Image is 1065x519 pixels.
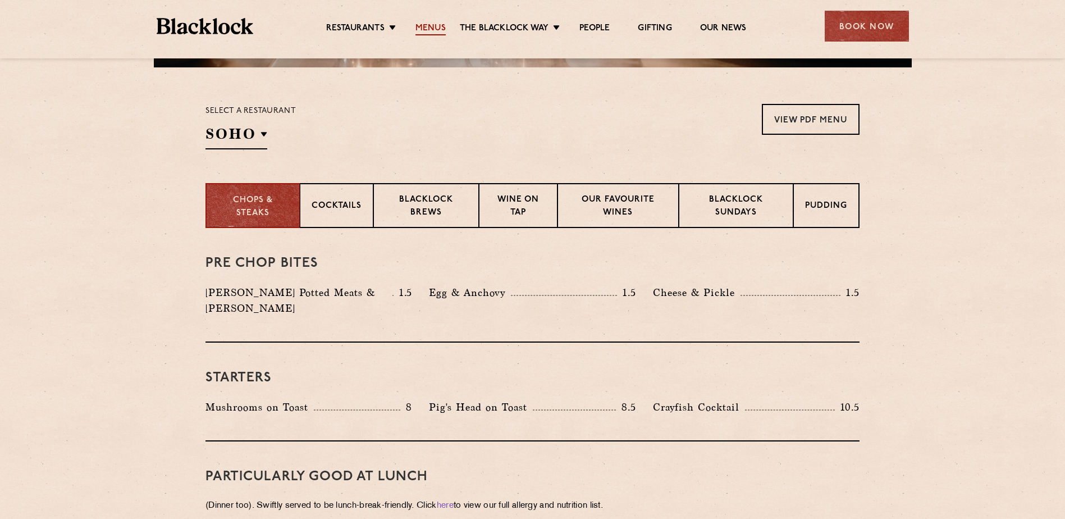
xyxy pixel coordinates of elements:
[638,23,671,35] a: Gifting
[385,194,467,220] p: Blacklock Brews
[205,498,860,514] p: (Dinner too). Swiftly served to be lunch-break-friendly. Click to view our full allergy and nutri...
[460,23,549,35] a: The Blacklock Way
[415,23,446,35] a: Menus
[326,23,385,35] a: Restaurants
[205,371,860,385] h3: Starters
[205,124,267,149] h2: SOHO
[312,200,362,214] p: Cocktails
[805,200,847,214] p: Pudding
[205,399,314,415] p: Mushrooms on Toast
[491,194,546,220] p: Wine on Tap
[579,23,610,35] a: People
[437,502,454,510] a: here
[429,399,533,415] p: Pig's Head on Toast
[569,194,666,220] p: Our favourite wines
[205,104,296,119] p: Select a restaurant
[691,194,781,220] p: Blacklock Sundays
[218,194,288,220] p: Chops & Steaks
[429,285,511,301] p: Egg & Anchovy
[616,400,636,415] p: 8.5
[700,23,747,35] a: Our News
[205,256,860,271] h3: Pre Chop Bites
[840,285,860,300] p: 1.5
[157,18,254,34] img: BL_Textured_Logo-footer-cropped.svg
[653,285,741,301] p: Cheese & Pickle
[400,400,412,415] p: 8
[394,285,413,300] p: 1.5
[617,285,636,300] p: 1.5
[205,285,392,316] p: [PERSON_NAME] Potted Meats & [PERSON_NAME]
[762,104,860,135] a: View PDF Menu
[653,399,745,415] p: Crayfish Cocktail
[205,470,860,484] h3: PARTICULARLY GOOD AT LUNCH
[825,11,909,42] div: Book Now
[835,400,860,415] p: 10.5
